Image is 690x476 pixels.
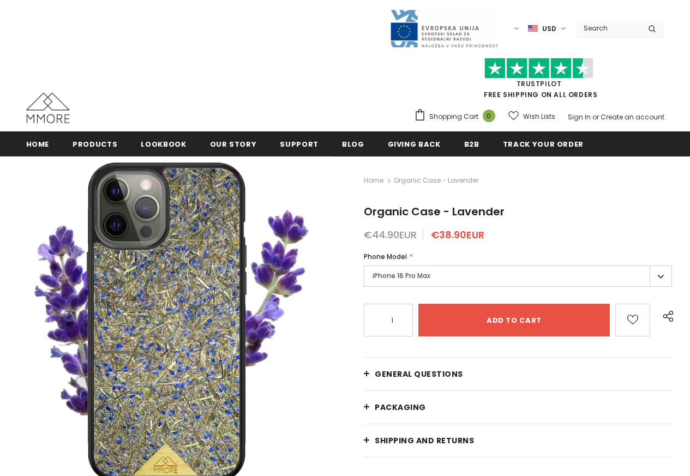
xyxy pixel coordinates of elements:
[389,23,499,33] a: Javni Razpis
[464,139,479,149] span: B2B
[429,111,478,122] span: Shopping Cart
[26,93,70,123] img: MMORE Cases
[26,139,50,149] span: Home
[210,139,257,149] span: Our Story
[508,107,555,126] a: Wish Lists
[364,204,505,219] span: Organic Case - Lavender
[342,139,364,149] span: Blog
[394,174,478,187] span: Organic Case - Lavender
[388,139,441,149] span: Giving back
[431,228,484,242] span: €38.90EUR
[364,424,672,457] a: Shipping and returns
[73,139,117,149] span: Products
[517,79,562,88] a: Trustpilot
[414,109,501,125] a: Shopping Cart 0
[503,131,584,156] a: Track your order
[364,358,672,390] a: General Questions
[375,435,474,446] span: Shipping and returns
[577,20,640,36] input: Search Site
[364,228,417,242] span: €44.90EUR
[568,112,591,122] a: Sign In
[592,112,599,122] span: or
[141,131,186,156] a: Lookbook
[364,252,407,261] span: Phone Model
[418,304,610,336] input: Add to cart
[364,266,672,287] label: iPhone 16 Pro Max
[26,131,50,156] a: Home
[503,139,584,149] span: Track your order
[523,111,555,122] span: Wish Lists
[364,391,672,424] a: PACKAGING
[364,174,383,187] a: Home
[280,131,319,156] a: support
[483,110,495,122] span: 0
[601,112,664,122] a: Create an account
[484,58,593,79] img: Trust Pilot Stars
[342,131,364,156] a: Blog
[375,369,463,379] span: General Questions
[414,63,664,99] span: FREE SHIPPING ON ALL ORDERS
[389,9,499,49] img: Javni Razpis
[542,23,556,34] span: USD
[141,139,186,149] span: Lookbook
[73,131,117,156] a: Products
[280,139,319,149] span: support
[528,24,538,33] img: USD
[375,402,426,413] span: PACKAGING
[464,131,479,156] a: B2B
[210,131,257,156] a: Our Story
[388,131,441,156] a: Giving back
